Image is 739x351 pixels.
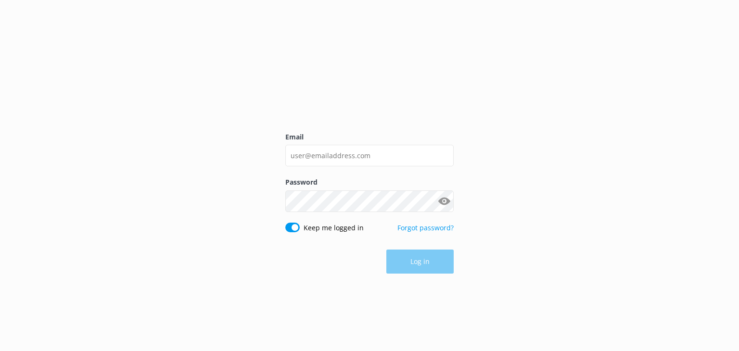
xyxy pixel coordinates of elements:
[434,191,454,211] button: Show password
[285,132,454,142] label: Email
[304,223,364,233] label: Keep me logged in
[285,145,454,166] input: user@emailaddress.com
[285,177,454,188] label: Password
[397,223,454,232] a: Forgot password?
